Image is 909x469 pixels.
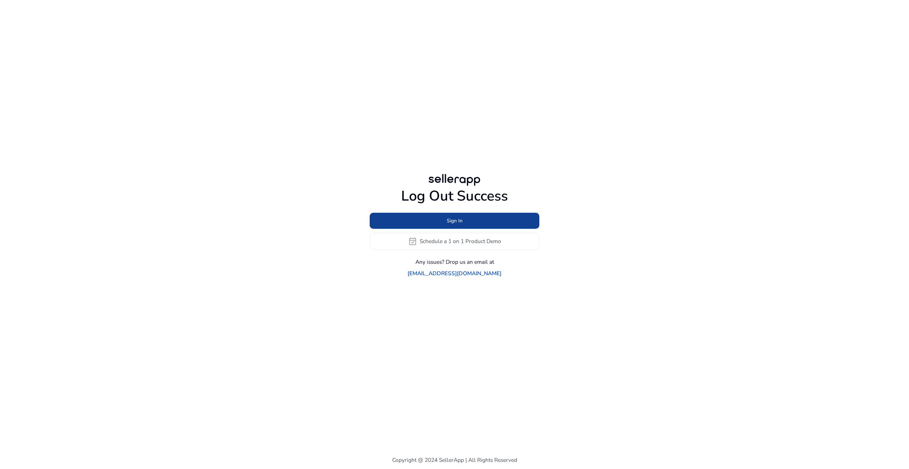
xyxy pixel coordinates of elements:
[408,237,417,246] span: event_available
[415,258,494,266] p: Any issues? Drop us an email at
[370,188,539,205] h1: Log Out Success
[370,233,539,250] button: event_availableSchedule a 1 on 1 Product Demo
[408,269,501,277] a: [EMAIL_ADDRESS][DOMAIN_NAME]
[447,217,463,225] span: Sign In
[370,213,539,229] button: Sign In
